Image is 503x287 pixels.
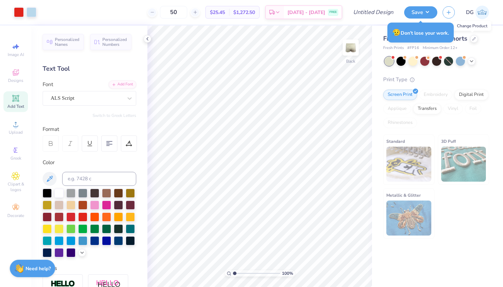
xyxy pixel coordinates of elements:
[210,9,225,16] span: $25.45
[7,213,24,218] span: Decorate
[25,265,51,272] strong: Need help?
[329,10,337,15] span: FREE
[407,45,419,51] span: # FP16
[383,45,404,51] span: Fresh Prints
[8,52,24,57] span: Image AI
[423,45,458,51] span: Minimum Order: 12 +
[7,104,24,109] span: Add Text
[386,138,405,145] span: Standard
[386,191,421,199] span: Metallic & Glitter
[419,90,452,100] div: Embroidery
[43,159,136,167] div: Color
[441,147,486,182] img: 3D Puff
[387,23,454,43] div: Don’t lose your work.
[466,8,474,16] span: DG
[109,80,136,89] div: Add Font
[43,64,136,73] div: Text Tool
[344,41,358,55] img: Back
[383,34,467,43] span: Fresh Prints Madison Shorts
[102,37,127,47] span: Personalized Numbers
[346,58,355,64] div: Back
[62,172,136,186] input: e.g. 7428 c
[392,28,401,37] span: 😥
[10,155,21,161] span: Greek
[404,6,437,19] button: Save
[383,118,417,128] div: Rhinestones
[55,37,80,47] span: Personalized Names
[475,6,489,19] img: Desiree Genao
[441,138,456,145] span: 3D Puff
[282,270,293,276] span: 100 %
[287,9,325,16] span: [DATE] - [DATE]
[466,6,489,19] a: DG
[233,9,255,16] span: $1,272.50
[386,201,431,236] img: Metallic & Glitter
[383,104,411,114] div: Applique
[443,104,463,114] div: Vinyl
[43,80,53,89] label: Font
[43,125,137,133] div: Format
[453,21,491,31] div: Change Product
[413,104,441,114] div: Transfers
[160,6,187,19] input: – –
[383,76,489,84] div: Print Type
[348,5,399,19] input: Untitled Design
[9,129,23,135] span: Upload
[93,113,136,118] button: Switch to Greek Letters
[465,104,481,114] div: Foil
[3,181,28,192] span: Clipart & logos
[43,264,136,272] div: Styles
[386,147,431,182] img: Standard
[454,90,488,100] div: Digital Print
[8,78,23,83] span: Designs
[383,90,417,100] div: Screen Print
